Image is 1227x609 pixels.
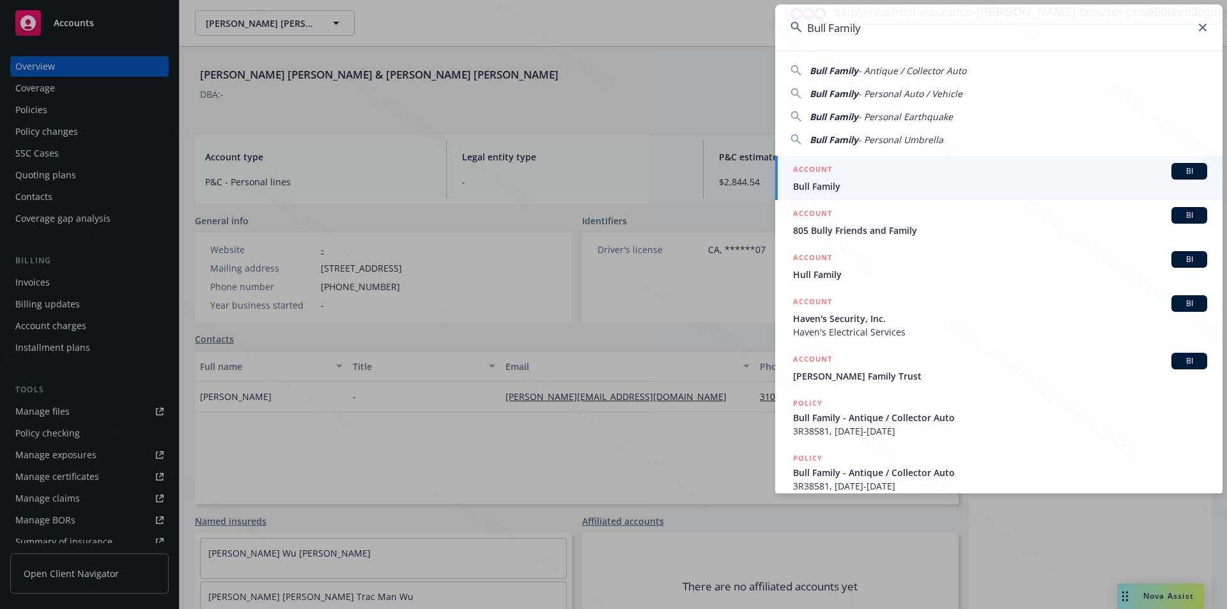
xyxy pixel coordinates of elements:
[775,156,1223,200] a: ACCOUNTBIBull Family
[810,65,858,77] span: Bull Family
[793,224,1207,237] span: 805 Bully Friends and Family
[858,111,953,123] span: - Personal Earthquake
[793,466,1207,479] span: Bull Family - Antique / Collector Auto
[793,369,1207,383] span: [PERSON_NAME] Family Trust
[775,390,1223,445] a: POLICYBull Family - Antique / Collector Auto3R38581, [DATE]-[DATE]
[793,397,822,410] h5: POLICY
[793,452,822,465] h5: POLICY
[793,312,1207,325] span: Haven's Security, Inc.
[858,134,943,146] span: - Personal Umbrella
[1177,254,1202,265] span: BI
[793,207,832,222] h5: ACCOUNT
[810,111,858,123] span: Bull Family
[793,295,832,311] h5: ACCOUNT
[775,445,1223,500] a: POLICYBull Family - Antique / Collector Auto3R38581, [DATE]-[DATE]
[858,88,962,100] span: - Personal Auto / Vehicle
[775,200,1223,244] a: ACCOUNTBI805 Bully Friends and Family
[1177,355,1202,367] span: BI
[775,288,1223,346] a: ACCOUNTBIHaven's Security, Inc.Haven's Electrical Services
[775,346,1223,390] a: ACCOUNTBI[PERSON_NAME] Family Trust
[793,411,1207,424] span: Bull Family - Antique / Collector Auto
[793,251,832,266] h5: ACCOUNT
[793,163,832,178] h5: ACCOUNT
[793,479,1207,493] span: 3R38581, [DATE]-[DATE]
[775,4,1223,50] input: Search...
[810,134,858,146] span: Bull Family
[793,353,832,368] h5: ACCOUNT
[793,325,1207,339] span: Haven's Electrical Services
[775,244,1223,288] a: ACCOUNTBIHull Family
[1177,298,1202,309] span: BI
[793,424,1207,438] span: 3R38581, [DATE]-[DATE]
[793,268,1207,281] span: Hull Family
[810,88,858,100] span: Bull Family
[858,65,966,77] span: - Antique / Collector Auto
[1177,210,1202,221] span: BI
[793,180,1207,193] span: Bull Family
[1177,166,1202,177] span: BI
